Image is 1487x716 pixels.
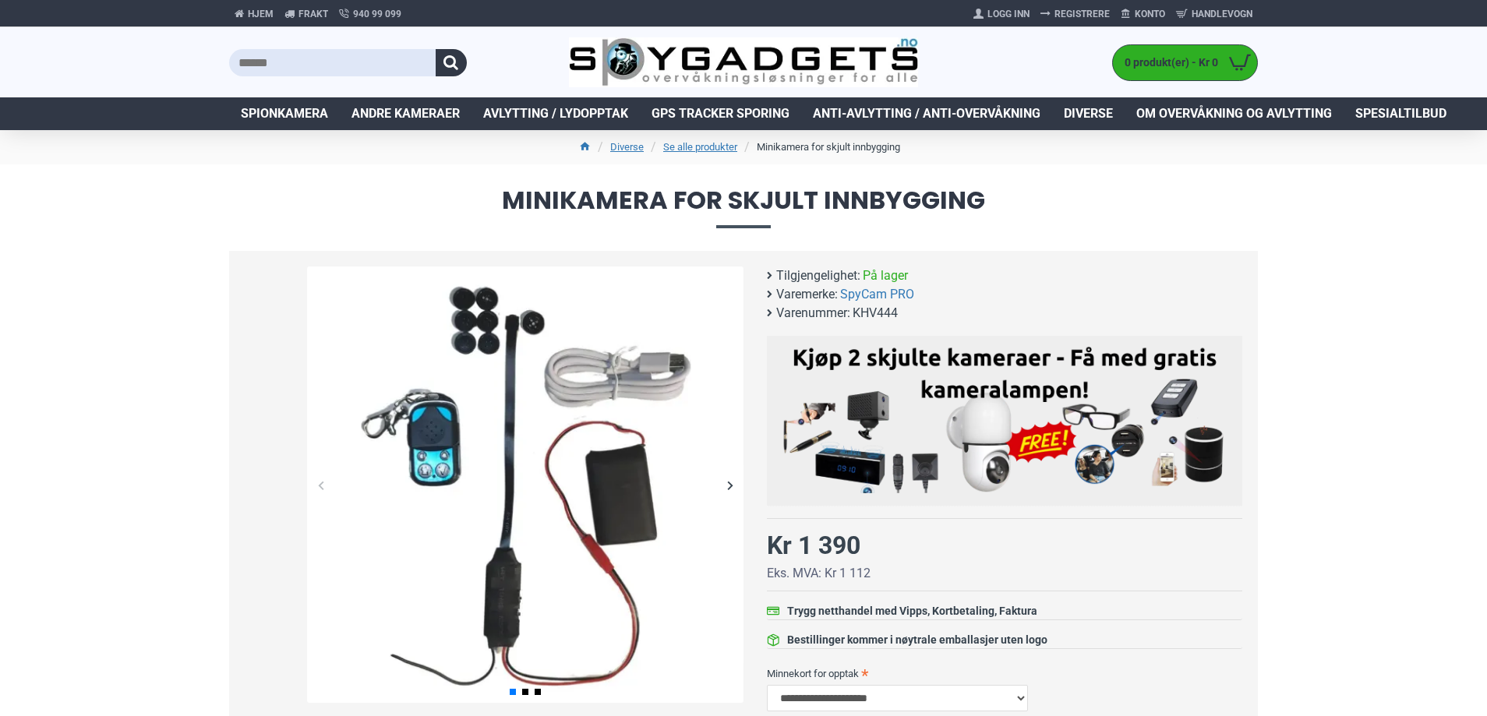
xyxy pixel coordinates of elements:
span: Minikamera for skjult innbygging [229,188,1258,227]
span: Go to slide 3 [535,689,541,695]
span: GPS Tracker Sporing [652,104,789,123]
a: Om overvåkning og avlytting [1125,97,1344,130]
img: SpyGadgets.no [569,37,919,88]
a: Konto [1115,2,1171,26]
div: Previous slide [307,471,334,499]
span: KHV444 [853,304,898,323]
div: Trygg netthandel med Vipps, Kortbetaling, Faktura [787,603,1037,619]
b: Varemerke: [776,285,838,304]
a: Diverse [1052,97,1125,130]
span: Logg Inn [987,7,1030,21]
span: Andre kameraer [351,104,460,123]
span: Avlytting / Lydopptak [483,104,628,123]
a: Anti-avlytting / Anti-overvåkning [801,97,1052,130]
span: Registrere [1054,7,1110,21]
a: Se alle produkter [663,139,737,155]
span: På lager [863,266,908,285]
div: Bestillinger kommer i nøytrale emballasjer uten logo [787,632,1047,648]
span: Handlevogn [1192,7,1252,21]
span: Go to slide 2 [522,689,528,695]
span: Frakt [298,7,328,21]
a: SpyCam PRO [840,285,914,304]
span: Diverse [1064,104,1113,123]
div: Next slide [716,471,743,499]
img: Kjøp 2 skjulte kameraer – Få med gratis kameralampe! [779,344,1231,493]
a: Avlytting / Lydopptak [472,97,640,130]
label: Minnekort for opptak [767,661,1242,686]
a: Handlevogn [1171,2,1258,26]
b: Tilgjengelighet: [776,266,860,285]
div: Kr 1 390 [767,527,860,564]
span: 940 99 099 [353,7,401,21]
span: Spionkamera [241,104,328,123]
a: Diverse [610,139,644,155]
span: Om overvåkning og avlytting [1136,104,1332,123]
b: Varenummer: [776,304,850,323]
a: GPS Tracker Sporing [640,97,801,130]
span: Go to slide 1 [510,689,516,695]
a: Spesialtilbud [1344,97,1458,130]
img: Minikamera for skjult innbygging - SpyGadgets.no [307,266,743,703]
span: Konto [1135,7,1165,21]
a: Logg Inn [968,2,1035,26]
a: 0 produkt(er) - Kr 0 [1113,45,1257,80]
span: Anti-avlytting / Anti-overvåkning [813,104,1040,123]
a: Registrere [1035,2,1115,26]
span: Hjem [248,7,274,21]
span: Spesialtilbud [1355,104,1446,123]
a: Spionkamera [229,97,340,130]
span: 0 produkt(er) - Kr 0 [1113,55,1222,71]
a: Andre kameraer [340,97,472,130]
